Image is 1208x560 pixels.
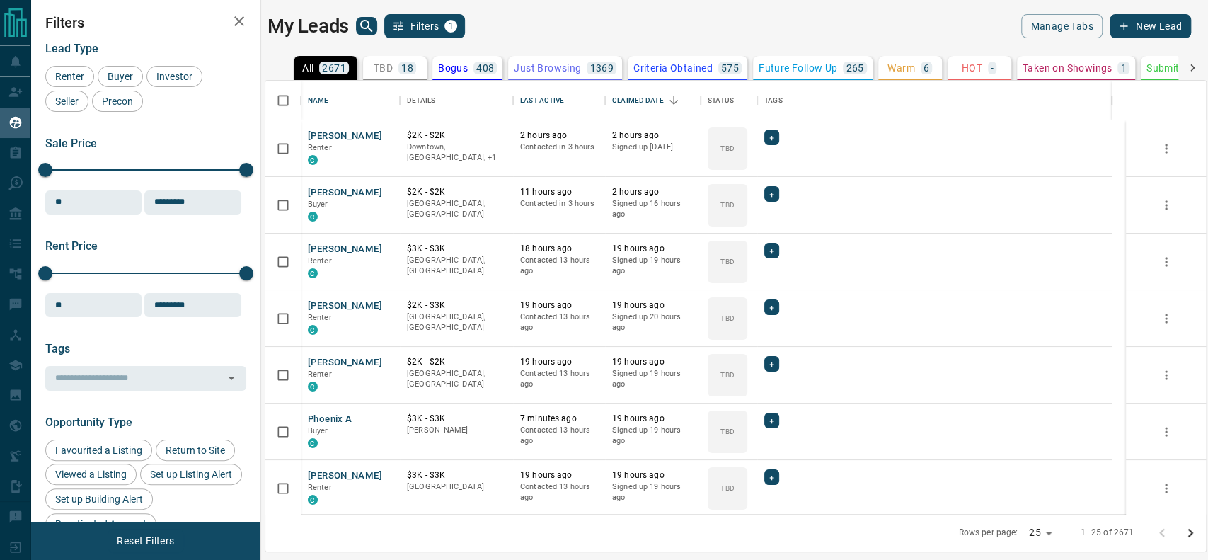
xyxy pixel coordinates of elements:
div: condos.ca [308,495,318,505]
p: [PERSON_NAME] [407,425,506,436]
div: Details [407,81,435,120]
div: condos.ca [308,268,318,278]
p: Signed up 19 hours ago [612,481,694,503]
p: [GEOGRAPHIC_DATA], [GEOGRAPHIC_DATA] [407,368,506,390]
button: [PERSON_NAME] [308,243,382,256]
span: + [769,244,774,258]
p: Just Browsing [514,63,581,73]
div: Return to Site [156,440,235,461]
p: 6 [924,63,929,73]
span: Opportunity Type [45,416,132,429]
span: 1 [446,21,456,31]
h2: Filters [45,14,246,31]
div: Buyer [98,66,143,87]
p: Contacted 13 hours ago [520,368,598,390]
span: + [769,413,774,428]
p: - [991,63,994,73]
div: Viewed a Listing [45,464,137,485]
p: Contacted 13 hours ago [520,255,598,277]
p: 19 hours ago [520,356,598,368]
p: 19 hours ago [612,356,694,368]
div: Renter [45,66,94,87]
button: more [1156,195,1177,216]
p: Taken on Showings [1023,63,1112,73]
p: Contacted in 3 hours [520,198,598,210]
p: [GEOGRAPHIC_DATA], [GEOGRAPHIC_DATA] [407,255,506,277]
span: + [769,470,774,484]
span: Renter [308,313,332,322]
p: Bogus [438,63,468,73]
p: 18 hours ago [520,243,598,255]
div: Claimed Date [612,81,664,120]
button: Reset Filters [108,529,183,553]
div: condos.ca [308,382,318,392]
div: Favourited a Listing [45,440,152,461]
span: Rent Price [45,239,98,253]
div: Name [301,81,400,120]
span: Renter [308,483,332,492]
div: Tags [764,81,783,120]
span: Tags [45,342,70,355]
p: Future Follow Up [759,63,837,73]
div: condos.ca [308,325,318,335]
span: Set up Listing Alert [145,469,237,480]
span: + [769,130,774,144]
div: Status [708,81,734,120]
button: more [1156,138,1177,159]
p: Toronto [407,142,506,164]
span: Buyer [308,200,328,209]
p: Rows per page: [958,527,1018,539]
div: Name [308,81,329,120]
p: Signed up 20 hours ago [612,312,694,333]
p: [GEOGRAPHIC_DATA] [407,481,506,493]
button: Sort [664,91,684,110]
p: 408 [476,63,494,73]
p: 19 hours ago [612,413,694,425]
p: Signed up 19 hours ago [612,368,694,390]
button: [PERSON_NAME] [308,130,382,143]
p: TBD [720,143,734,154]
span: Renter [308,370,332,379]
p: TBD [720,200,734,210]
div: Seller [45,91,88,112]
p: TBD [374,63,393,73]
p: $2K - $2K [407,356,506,368]
div: condos.ca [308,155,318,165]
p: $3K - $3K [407,469,506,481]
div: Claimed Date [605,81,701,120]
p: Signed up 16 hours ago [612,198,694,220]
p: $3K - $3K [407,243,506,255]
span: Sale Price [45,137,97,150]
span: Viewed a Listing [50,469,132,480]
button: Manage Tabs [1021,14,1102,38]
button: search button [356,17,377,35]
div: Last Active [513,81,605,120]
p: Signed up 19 hours ago [612,255,694,277]
span: Investor [151,71,197,82]
span: Renter [308,143,332,152]
button: [PERSON_NAME] [308,186,382,200]
p: TBD [720,313,734,324]
button: Phoenix A [308,413,352,426]
button: [PERSON_NAME] [308,356,382,370]
div: Last Active [520,81,564,120]
div: + [764,130,779,145]
p: 18 [401,63,413,73]
p: 2 hours ago [612,186,694,198]
p: 19 hours ago [520,469,598,481]
p: TBD [720,483,734,493]
span: Return to Site [161,445,230,456]
button: Filters1 [384,14,466,38]
div: Details [400,81,513,120]
span: Buyer [308,426,328,435]
p: 11 hours ago [520,186,598,198]
p: $2K - $2K [407,130,506,142]
button: Open [222,368,241,388]
p: 19 hours ago [612,469,694,481]
p: $3K - $3K [407,413,506,425]
p: 1 [1120,63,1126,73]
div: + [764,413,779,428]
p: 575 [721,63,739,73]
p: Contacted in 3 hours [520,142,598,153]
div: Reactivated Account [45,513,156,535]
